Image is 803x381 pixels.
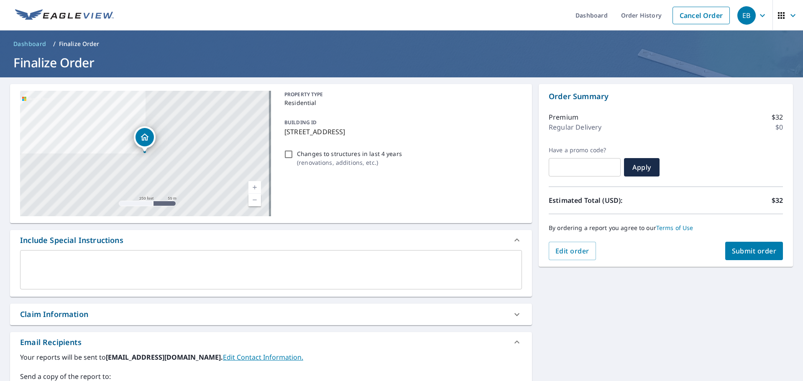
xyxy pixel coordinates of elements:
[555,246,589,256] span: Edit order
[10,304,532,325] div: Claim Information
[549,91,783,102] p: Order Summary
[772,195,783,205] p: $32
[297,158,402,167] p: ( renovations, additions, etc. )
[10,230,532,250] div: Include Special Instructions
[10,54,793,71] h1: Finalize Order
[284,91,519,98] p: PROPERTY TYPE
[10,37,793,51] nav: breadcrumb
[549,242,596,260] button: Edit order
[549,224,783,232] p: By ordering a report you agree to our
[549,122,601,132] p: Regular Delivery
[737,6,756,25] div: EB
[549,146,621,154] label: Have a promo code?
[775,122,783,132] p: $0
[624,158,660,176] button: Apply
[549,112,578,122] p: Premium
[772,112,783,122] p: $32
[10,332,532,352] div: Email Recipients
[20,235,123,246] div: Include Special Instructions
[631,163,653,172] span: Apply
[732,246,777,256] span: Submit order
[15,9,114,22] img: EV Logo
[20,337,82,348] div: Email Recipients
[284,127,519,137] p: [STREET_ADDRESS]
[725,242,783,260] button: Submit order
[13,40,46,48] span: Dashboard
[53,39,56,49] li: /
[248,194,261,206] a: Current Level 17, Zoom Out
[20,352,522,362] label: Your reports will be sent to
[134,126,156,152] div: Dropped pin, building 1, Residential property, 6500 River View Dr Newburgh, IN 47630
[248,181,261,194] a: Current Level 17, Zoom In
[673,7,730,24] a: Cancel Order
[59,40,100,48] p: Finalize Order
[284,98,519,107] p: Residential
[549,195,666,205] p: Estimated Total (USD):
[297,149,402,158] p: Changes to structures in last 4 years
[20,309,88,320] div: Claim Information
[106,353,223,362] b: [EMAIL_ADDRESS][DOMAIN_NAME].
[10,37,50,51] a: Dashboard
[223,353,303,362] a: EditContactInfo
[284,119,317,126] p: BUILDING ID
[656,224,693,232] a: Terms of Use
